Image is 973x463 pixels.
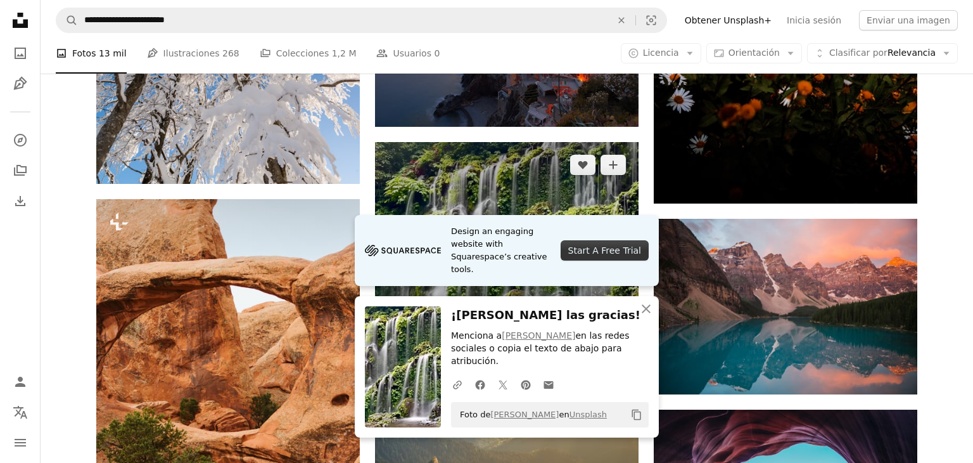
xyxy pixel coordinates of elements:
a: Colecciones 1,2 M [260,33,357,74]
a: Una gran formación rocosa con un arco en el medio de ella [96,391,360,403]
img: Una cascada con muchas plantas verdes que crecen en ella [375,142,639,340]
span: 1,2 M [332,46,357,60]
button: Búsqueda visual [636,8,666,32]
button: Me gusta [570,155,595,175]
a: Ilustraciones [8,71,33,96]
span: 0 [434,46,440,60]
h3: ¡[PERSON_NAME] las gracias! [451,306,649,325]
a: [PERSON_NAME] [502,330,575,341]
button: Borrar [607,8,635,32]
button: Menú [8,430,33,455]
a: Inicia sesión [779,10,849,30]
p: Menciona a en las redes sociales o copia el texto de abajo para atribución. [451,330,649,368]
button: Copiar al portapapeles [626,404,647,426]
a: [PERSON_NAME] [490,410,559,419]
a: Obtener Unsplash+ [677,10,779,30]
a: Fotos [8,41,33,66]
div: Start A Free Trial [561,240,649,261]
button: Enviar una imagen [859,10,958,30]
a: Iniciar sesión / Registrarse [8,369,33,395]
span: Design an engaging website with Squarespace’s creative tools. [451,225,550,276]
img: file-1705255347840-230a6ab5bca9image [365,241,441,260]
a: Reflejo de la montaña en el cuerpo de agua [654,301,917,312]
a: Comparte por correo electrónico [537,372,560,397]
a: Ilustraciones 268 [147,33,239,74]
a: Inicio — Unsplash [8,8,33,36]
a: Explorar [8,127,33,153]
button: Buscar en Unsplash [56,8,78,32]
a: Historial de descargas [8,188,33,214]
a: Fotografía de paisaje de montaña golpeada por los rayos del sol [375,437,639,448]
button: Añade a la colección [601,155,626,175]
span: Clasificar por [829,48,887,58]
a: Usuarios 0 [376,33,440,74]
a: Colecciones [8,158,33,183]
button: Clasificar porRelevancia [807,43,958,63]
span: 268 [222,46,239,60]
button: Orientación [706,43,802,63]
a: Comparte en Facebook [469,372,492,397]
span: Licencia [643,48,679,58]
form: Encuentra imágenes en todo el sitio [56,8,667,33]
img: Reflejo de la montaña en el cuerpo de agua [654,219,917,395]
a: Unsplash [569,410,607,419]
a: Design an engaging website with Squarespace’s creative tools.Start A Free Trial [355,215,659,286]
span: Orientación [728,48,780,58]
a: Comparte en Twitter [492,372,514,397]
button: Idioma [8,400,33,425]
button: Licencia [621,43,701,63]
span: Relevancia [829,47,936,60]
a: Comparte en Pinterest [514,372,537,397]
span: Foto de en [454,405,607,425]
